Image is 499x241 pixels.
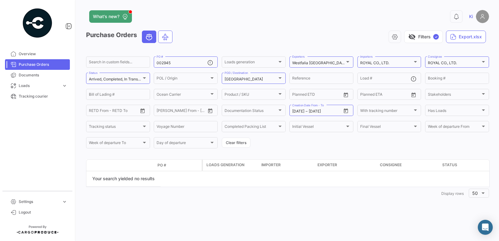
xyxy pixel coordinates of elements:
[441,191,464,196] span: Display rows
[377,160,440,171] datatable-header-cell: Consignee
[225,109,277,113] span: Documentation Status
[225,125,277,130] span: Completed Packing List
[428,125,481,130] span: Week of departure From
[22,7,53,39] img: powered-by.png
[292,109,304,113] input: From
[292,125,345,130] span: Initial Vessel
[292,93,301,98] input: From
[89,10,132,23] button: What's new?
[309,109,332,113] input: To
[19,199,59,205] span: Settings
[317,162,337,168] span: Exporter
[341,90,351,99] button: Open calendar
[306,109,308,113] span: –
[157,142,209,146] span: Day of departure
[360,109,413,113] span: With tracking number
[5,59,70,70] a: Purchase Orders
[478,220,493,235] div: Abrir Intercom Messenger
[62,83,67,89] span: expand_more
[433,34,439,40] span: ✓
[315,160,377,171] datatable-header-cell: Exporter
[206,162,245,168] span: Loads generation
[469,13,473,20] span: Ki
[225,93,277,98] span: Product / SKU
[86,171,161,187] div: Your search yielded no results
[472,190,478,196] span: 50
[19,62,67,67] span: Purchase Orders
[157,93,209,98] span: Ocean Carrier
[225,61,277,65] span: Loads generation
[261,162,281,168] span: Importer
[102,109,125,113] input: To
[5,49,70,59] a: Overview
[408,33,416,41] span: visibility_off
[442,162,457,168] span: Status
[206,106,215,115] button: Open calendar
[360,60,389,65] mat-select-trigger: ROYAL CO., LTD.
[404,31,443,43] button: visibility_offFilters✓
[373,93,396,98] input: To
[19,83,59,89] span: Loads
[428,109,481,113] span: Has Loads
[62,199,67,205] span: expand_more
[446,31,486,43] button: Export.xlsx
[259,160,315,171] datatable-header-cell: Importer
[19,72,67,78] span: Documents
[341,106,351,115] button: Open calendar
[157,162,166,168] span: PO #
[5,91,70,102] a: Tracking courier
[89,109,98,113] input: From
[157,109,165,113] input: From
[428,93,481,98] span: Stakeholders
[292,60,347,65] mat-select-trigger: Westfalia [GEOGRAPHIC_DATA]
[19,94,67,99] span: Tracking courier
[138,106,147,115] button: Open calendar
[409,90,418,99] button: Open calendar
[222,137,250,148] button: Clear filters
[170,109,193,113] input: To
[89,142,142,146] span: Week of departure To
[89,77,183,81] mat-select-trigger: Arrived, Completed, In Transit, Pending Details Upload
[114,163,155,168] datatable-header-cell: Doc. Status
[19,210,67,215] span: Logout
[19,51,67,57] span: Overview
[158,31,172,43] button: Air
[89,125,142,130] span: Tracking status
[93,13,119,20] span: What's new?
[142,31,156,43] button: Ocean
[428,60,457,65] mat-select-trigger: ROYAL CO., LTD.
[476,10,489,23] img: placeholder-user.png
[203,160,259,171] datatable-header-cell: Loads generation
[157,77,209,81] span: POL / Origin
[99,163,114,168] datatable-header-cell: Transport mode
[360,93,369,98] input: From
[155,160,202,171] datatable-header-cell: PO #
[86,31,174,43] h3: Purchase Orders
[380,162,402,168] span: Consignee
[5,70,70,80] a: Documents
[305,93,328,98] input: To
[360,125,413,130] span: Final Vessel
[225,77,263,81] span: [GEOGRAPHIC_DATA]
